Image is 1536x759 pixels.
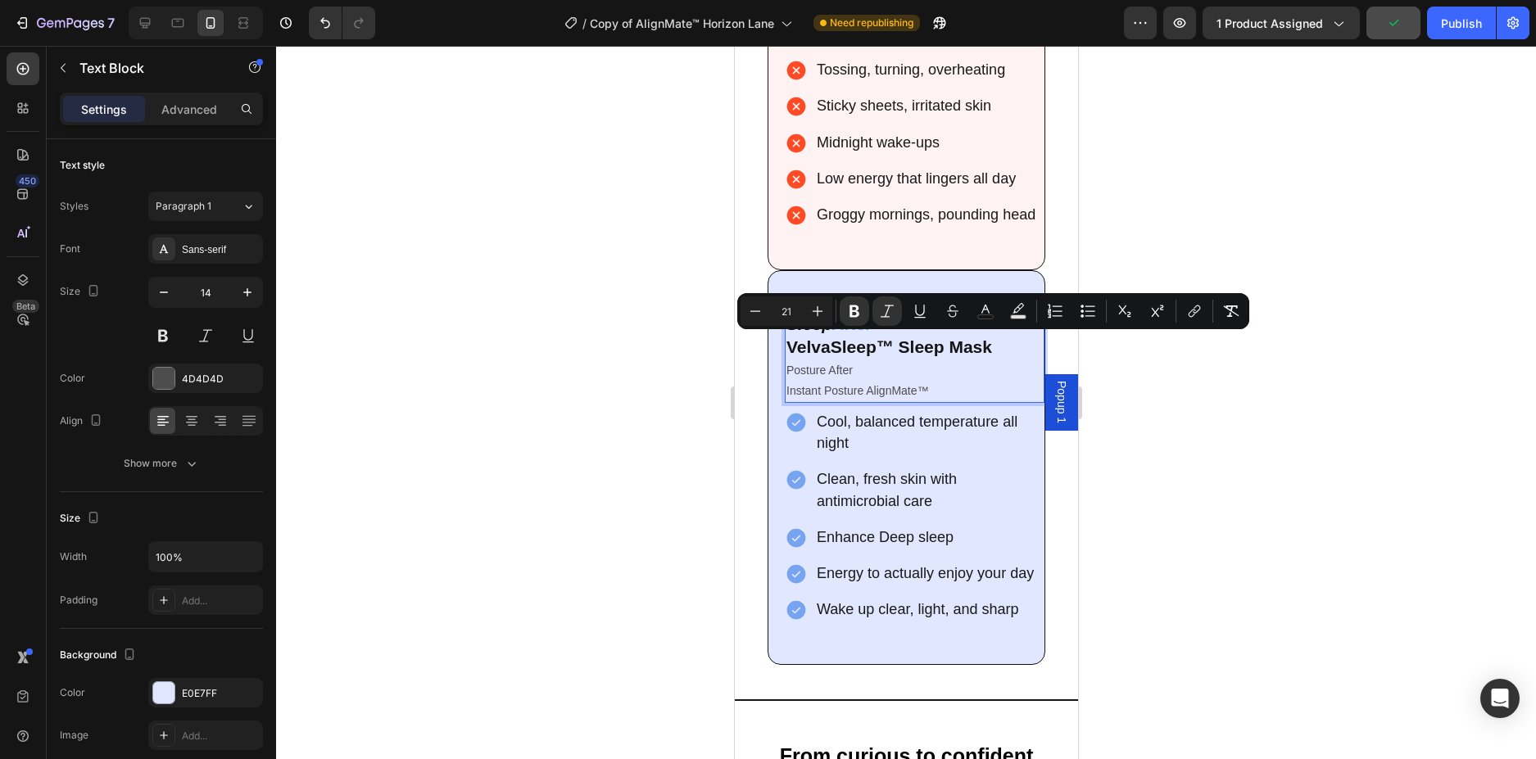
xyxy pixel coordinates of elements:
div: Image [60,728,88,743]
span: Paragraph 1 [156,199,211,214]
div: Add... [182,594,259,608]
button: Paragraph 1 [148,192,263,221]
div: Publish [1441,15,1482,32]
div: Background [60,644,139,666]
div: 4D4D4D [182,372,259,386]
iframe: Design area [735,46,1078,759]
div: Size [60,281,103,303]
div: Sans-serif [182,242,259,257]
div: Text style [60,158,105,173]
span: Need republishing [830,16,913,30]
div: Add... [182,729,259,743]
div: Color [60,371,85,386]
button: Publish [1427,7,1496,39]
div: Padding [60,593,97,608]
div: 450 [16,174,39,187]
div: Color [60,685,85,700]
div: Width [60,549,87,564]
p: Text Block [79,58,219,78]
div: Align [60,410,106,432]
div: Size [60,508,103,530]
div: Beta [12,300,39,313]
span: Copy of AlignMate™ Horizon Lane [590,15,774,32]
span: / [582,15,587,32]
div: Undo/Redo [309,7,375,39]
button: 7 [7,7,122,39]
p: 7 [107,13,115,33]
p: Settings [81,101,127,118]
div: Show more [124,455,200,472]
button: 1 product assigned [1203,7,1360,39]
div: Styles [60,199,88,214]
input: Auto [149,542,262,572]
span: 1 product assigned [1217,15,1323,32]
button: Show more [60,449,263,478]
div: E0E7FF [182,686,259,701]
span: From curious to confident [45,698,299,721]
p: Advanced [161,101,217,118]
div: Editor contextual toolbar [737,293,1249,329]
div: Font [60,242,80,256]
div: Open Intercom Messenger [1480,679,1520,718]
